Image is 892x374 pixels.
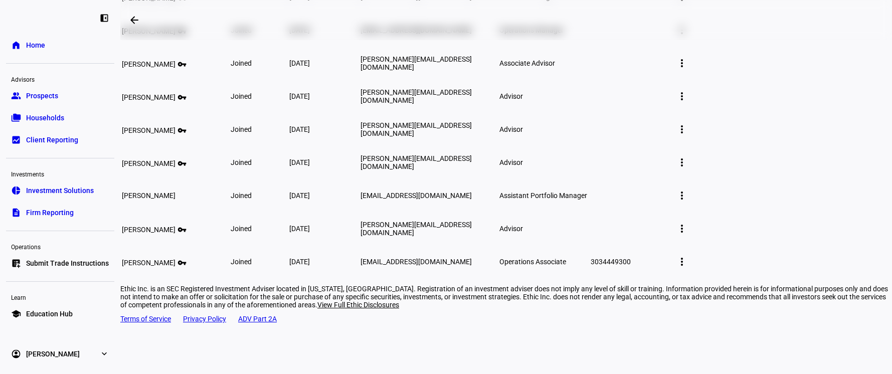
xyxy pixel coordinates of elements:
[11,40,21,50] eth-mat-symbol: home
[231,92,252,100] span: joined
[317,301,399,309] span: View Full Ethic Disclosures
[676,57,688,69] mat-icon: more_vert
[120,285,892,309] div: Ethic Inc. is an SEC Registered Investment Adviser located in [US_STATE], [GEOGRAPHIC_DATA]. Regi...
[676,223,688,235] mat-icon: more_vert
[6,130,114,150] a: bid_landscapeClient Reporting
[361,221,472,237] span: [PERSON_NAME][EMAIL_ADDRESS][DOMAIN_NAME]
[289,146,359,178] td: [DATE]
[499,125,523,133] span: Advisor
[231,158,252,166] span: joined
[676,123,688,135] mat-icon: more_vert
[289,113,359,145] td: [DATE]
[11,91,21,101] eth-mat-symbol: group
[122,126,175,134] span: [PERSON_NAME]
[231,125,252,133] span: joined
[175,257,188,265] mat-icon: vpn_key
[676,190,688,202] mat-icon: more_vert
[676,156,688,168] mat-icon: more_vert
[99,349,109,359] eth-mat-symbol: expand_more
[676,90,688,102] mat-icon: more_vert
[591,258,631,266] span: 3034449300
[361,121,472,137] span: [PERSON_NAME][EMAIL_ADDRESS][DOMAIN_NAME]
[289,80,359,112] td: [DATE]
[11,258,21,268] eth-mat-symbol: list_alt_add
[676,256,688,268] mat-icon: more_vert
[122,93,175,101] span: [PERSON_NAME]
[6,290,114,304] div: Learn
[6,203,114,223] a: descriptionFirm Reporting
[26,113,64,123] span: Households
[175,157,188,166] mat-icon: vpn_key
[231,59,252,67] span: joined
[26,40,45,50] span: Home
[122,226,175,234] span: [PERSON_NAME]
[6,180,114,201] a: pie_chartInvestment Solutions
[11,208,21,218] eth-mat-symbol: description
[361,55,472,71] span: [PERSON_NAME][EMAIL_ADDRESS][DOMAIN_NAME]
[6,166,114,180] div: Investments
[361,154,472,170] span: [PERSON_NAME][EMAIL_ADDRESS][DOMAIN_NAME]
[26,309,73,319] span: Education Hub
[175,91,188,100] mat-icon: vpn_key
[26,349,80,359] span: [PERSON_NAME]
[122,60,175,68] span: [PERSON_NAME]
[499,258,566,266] span: Operations Associate
[361,258,472,266] span: [EMAIL_ADDRESS][DOMAIN_NAME]
[99,13,109,23] eth-mat-symbol: left_panel_close
[11,309,21,319] eth-mat-symbol: school
[289,213,359,245] td: [DATE]
[26,185,94,196] span: Investment Solutions
[6,86,114,106] a: groupProspects
[175,224,188,232] mat-icon: vpn_key
[11,185,21,196] eth-mat-symbol: pie_chart
[6,35,114,55] a: homeHome
[231,225,252,233] span: joined
[11,113,21,123] eth-mat-symbol: folder_copy
[499,92,523,100] span: Advisor
[499,59,555,67] span: Associate Advisor
[6,72,114,86] div: Advisors
[289,179,359,212] td: [DATE]
[289,47,359,79] td: [DATE]
[6,239,114,253] div: Operations
[6,108,114,128] a: folder_copyHouseholds
[11,135,21,145] eth-mat-symbol: bid_landscape
[361,88,472,104] span: [PERSON_NAME][EMAIL_ADDRESS][DOMAIN_NAME]
[175,124,188,133] mat-icon: vpn_key
[26,258,109,268] span: Submit Trade Instructions
[26,91,58,101] span: Prospects
[120,315,171,323] a: Terms of Service
[175,58,188,67] mat-icon: vpn_key
[499,158,523,166] span: Advisor
[231,192,252,200] span: joined
[289,246,359,278] td: [DATE]
[238,315,277,323] a: ADV Part 2A
[26,135,78,145] span: Client Reporting
[122,159,175,167] span: [PERSON_NAME]
[11,349,21,359] eth-mat-symbol: account_circle
[231,258,252,266] span: joined
[122,192,175,200] span: [PERSON_NAME]
[122,259,175,267] span: [PERSON_NAME]
[361,192,472,200] span: [EMAIL_ADDRESS][DOMAIN_NAME]
[26,208,74,218] span: Firm Reporting
[128,14,140,26] mat-icon: arrow_backwards
[499,192,587,200] span: Assistant Portfolio Manager
[183,315,226,323] a: Privacy Policy
[499,225,523,233] span: Advisor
